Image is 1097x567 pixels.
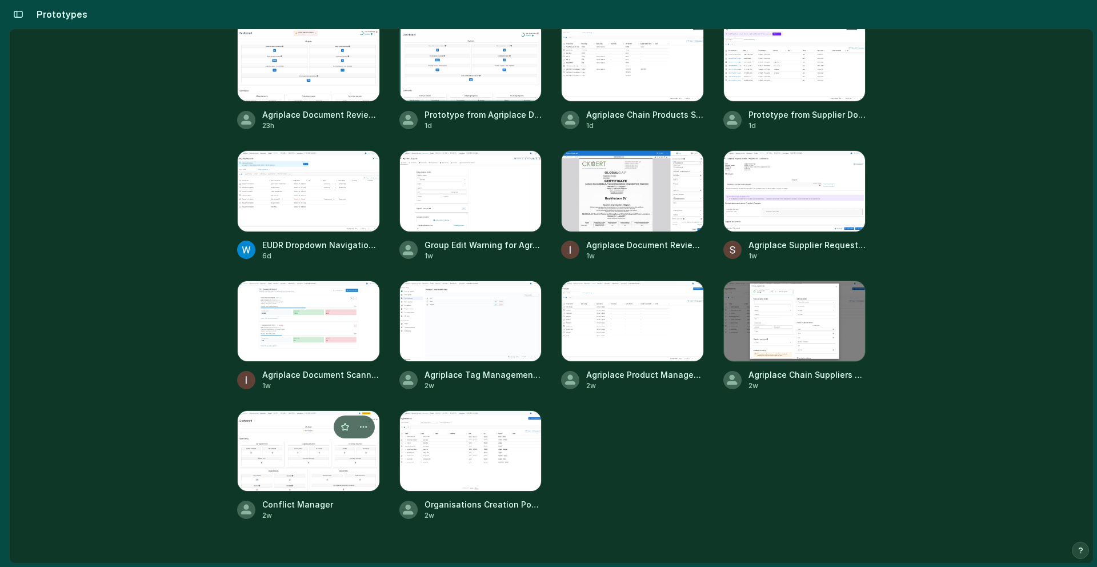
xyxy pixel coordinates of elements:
[561,281,704,391] a: Agriplace Product Management FlowAgriplace Product Management Flow2w
[723,21,866,131] a: Prototype from Supplier DocumentsPrototype from Supplier Documents1d
[399,281,542,391] a: Agriplace Tag Management InterfaceAgriplace Tag Management Interface2w
[586,251,704,261] div: 1w
[399,21,542,131] a: Prototype from Agriplace Document ReviewPrototype from Agriplace Document Review1d
[748,109,866,121] span: Prototype from Supplier Documents
[425,109,542,121] span: Prototype from Agriplace Document Review
[237,410,380,521] a: Conflict ManagerConflict Manager2w
[748,381,866,391] div: 2w
[425,251,542,261] div: 1w
[237,21,380,131] a: Agriplace Document Review DashboardAgriplace Document Review Dashboard23h
[561,21,704,131] a: Agriplace Chain Products Sync InterfaceAgriplace Chain Products Sync Interface1d
[262,239,380,251] span: EUDR Dropdown Navigation & Collection Page
[723,150,866,261] a: Agriplace Supplier Request ReviewAgriplace Supplier Request Review1w
[262,121,380,131] div: 23h
[723,281,866,391] a: Agriplace Chain Suppliers - Organization SearchAgriplace Chain Suppliers - Organization Search2w
[561,150,704,261] a: Agriplace Document Review SystemAgriplace Document Review System1w
[262,498,380,510] span: Conflict Manager
[399,150,542,261] a: Group Edit Warning for Agriplace ChainGroup Edit Warning for Agriplace Chain1w
[748,369,866,381] span: Agriplace Chain Suppliers - Organization Search
[748,239,866,251] span: Agriplace Supplier Request Review
[32,7,87,21] h2: Prototypes
[262,381,380,391] div: 1w
[425,121,542,131] div: 1d
[748,251,866,261] div: 1w
[425,239,542,251] span: Group Edit Warning for Agriplace Chain
[586,239,704,251] span: Agriplace Document Review System
[425,498,542,510] span: Organisations Creation Pop-up for Agriplace
[262,109,380,121] span: Agriplace Document Review Dashboard
[237,150,380,261] a: EUDR Dropdown Navigation & Collection PageEUDR Dropdown Navigation & Collection Page6d
[425,510,542,521] div: 2w
[237,281,380,391] a: Agriplace Document Scanner DashboardAgriplace Document Scanner Dashboard1w
[425,369,542,381] span: Agriplace Tag Management Interface
[586,369,704,381] span: Agriplace Product Management Flow
[586,121,704,131] div: 1d
[399,410,542,521] a: Organisations Creation Pop-up for AgriplaceOrganisations Creation Pop-up for Agriplace2w
[262,510,380,521] div: 2w
[748,121,866,131] div: 1d
[586,381,704,391] div: 2w
[425,381,542,391] div: 2w
[262,251,380,261] div: 6d
[586,109,704,121] span: Agriplace Chain Products Sync Interface
[262,369,380,381] span: Agriplace Document Scanner Dashboard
